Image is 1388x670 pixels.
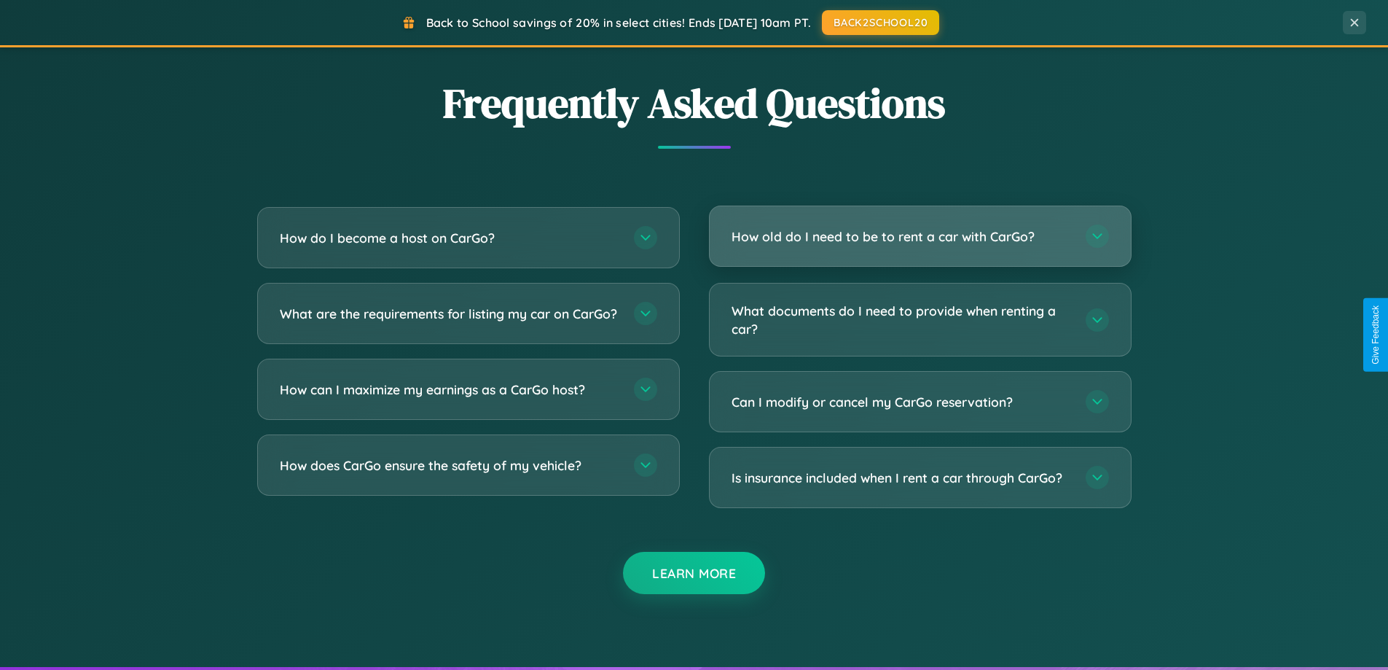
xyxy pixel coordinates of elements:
h3: Can I modify or cancel my CarGo reservation? [732,393,1071,411]
h3: How does CarGo ensure the safety of my vehicle? [280,456,619,475]
h3: How can I maximize my earnings as a CarGo host? [280,381,619,399]
h2: Frequently Asked Questions [257,75,1132,131]
h3: How do I become a host on CarGo? [280,229,619,247]
h3: How old do I need to be to rent a car with CarGo? [732,227,1071,246]
button: Learn More [623,552,765,594]
div: Give Feedback [1371,305,1381,365]
h3: What documents do I need to provide when renting a car? [732,302,1071,338]
button: BACK2SCHOOL20 [822,10,939,35]
h3: What are the requirements for listing my car on CarGo? [280,305,619,323]
h3: Is insurance included when I rent a car through CarGo? [732,469,1071,487]
span: Back to School savings of 20% in select cities! Ends [DATE] 10am PT. [426,15,811,30]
